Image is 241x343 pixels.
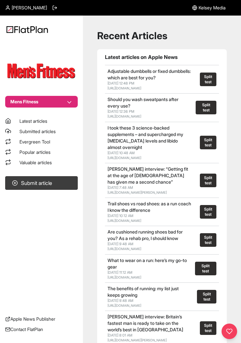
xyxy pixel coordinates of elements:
h1: Recent Articles [97,30,227,41]
a: I took these 3 science-backed supplements – and supercharged my [MEDICAL_DATA] levels and libido ... [108,125,183,150]
span: [DATE] 9:48 AM [108,298,133,303]
a: [URL][DOMAIN_NAME] [108,114,141,118]
a: [URL][DOMAIN_NAME][PERSON_NAME] [108,338,167,342]
button: Split test [196,101,216,114]
span: [DATE] 9:48 AM [108,242,133,246]
button: Split test [200,321,216,335]
a: Adjustable dumbbells or fixed dumbbells: which are best for you? [108,68,191,80]
a: Contact FlatPlan [5,326,78,333]
button: Mens Fitness [5,96,78,108]
button: Split test [200,136,216,149]
img: Logo [6,26,48,33]
a: Should you wash sweatpants after every use? [108,97,178,109]
span: [DATE] 11:12 AM [108,270,132,275]
button: Submit article [5,176,78,190]
button: Split test [200,233,216,247]
button: Split test [195,262,216,275]
a: Evergreen Tool [5,139,78,145]
a: [PERSON_NAME] interview: Britain’s fastest man is ready to take on the world’s best in [GEOGRAPHI... [108,314,183,332]
a: Latest articles [5,118,78,124]
button: Split test [200,174,216,187]
a: What to wear on a run: here’s my go-to gear [108,257,187,269]
button: Split test [200,73,216,86]
a: Apple News Publisher [5,316,78,322]
span: [DATE] 12:48 PM [108,81,134,86]
span: Contact FlatPlan [10,326,43,332]
h1: Latest articles on Apple News [105,53,219,61]
span: Valuable articles [19,160,52,165]
a: [URL][DOMAIN_NAME][PERSON_NAME] [108,190,167,194]
a: Valuable articles [5,159,78,166]
a: [URL][DOMAIN_NAME] [108,219,141,223]
span: [DATE] 10:48 AM [108,151,135,155]
span: [PERSON_NAME] [12,5,47,11]
a: [PERSON_NAME] interview: “Getting fit at the age of [DEMOGRAPHIC_DATA] has given me a second chance” [108,166,188,185]
a: Popular articles [5,149,78,155]
span: [DATE] 10:12 AM [108,213,133,218]
button: Split test [197,290,216,303]
a: [URL][DOMAIN_NAME] [108,156,141,160]
span: Popular articles [19,149,51,155]
span: Submitted articles [19,129,56,134]
span: [DATE] 7:48 AM [108,185,133,190]
a: [PERSON_NAME] [5,5,47,11]
a: [URL][DOMAIN_NAME] [108,86,141,90]
a: Are cushioned running shoes bad for you? As a rehab pro, I should know [108,229,183,241]
a: [URL][DOMAIN_NAME] [108,303,141,307]
span: Apple News Publisher [10,316,55,322]
a: Submitted articles [5,128,78,135]
a: [URL][DOMAIN_NAME] [108,275,141,279]
span: Evergreen Tool [19,139,50,144]
img: Publication Logo [5,60,78,83]
span: Latest articles [19,118,47,124]
a: The benefits of running: my list just keeps growing [108,286,179,298]
button: Split test [200,205,216,219]
span: [DATE] 8:01 AM [108,333,132,337]
span: [DATE] 12:36 PM [108,109,134,114]
a: Trail shoes vs road shoes: as a run coach I know the difference [108,201,191,213]
a: [URL][DOMAIN_NAME] [108,247,141,251]
span: Kelsey Media [199,5,225,11]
